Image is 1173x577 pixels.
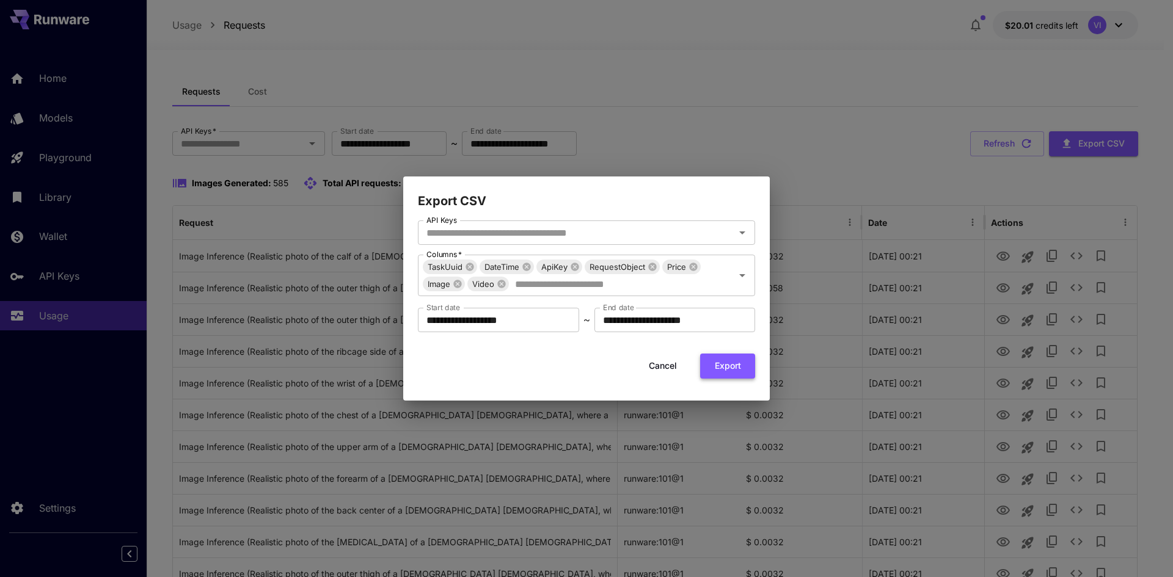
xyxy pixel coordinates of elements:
[585,259,660,274] div: RequestObject
[536,260,572,274] span: ApiKey
[426,249,462,259] label: Columns
[603,302,634,313] label: End date
[426,215,457,225] label: API Keys
[734,224,751,241] button: Open
[403,176,770,211] h2: Export CSV
[583,313,590,327] p: ~
[467,277,509,291] div: Video
[423,277,465,291] div: Image
[585,260,650,274] span: RequestObject
[700,354,755,379] button: Export
[423,277,455,291] span: Image
[536,259,582,274] div: ApiKey
[480,259,534,274] div: DateTime
[426,302,460,313] label: Start date
[423,260,467,274] span: TaskUuid
[734,267,751,284] button: Open
[662,260,691,274] span: Price
[635,354,690,379] button: Cancel
[662,259,701,274] div: Price
[480,260,524,274] span: DateTime
[467,277,499,291] span: Video
[423,259,477,274] div: TaskUuid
